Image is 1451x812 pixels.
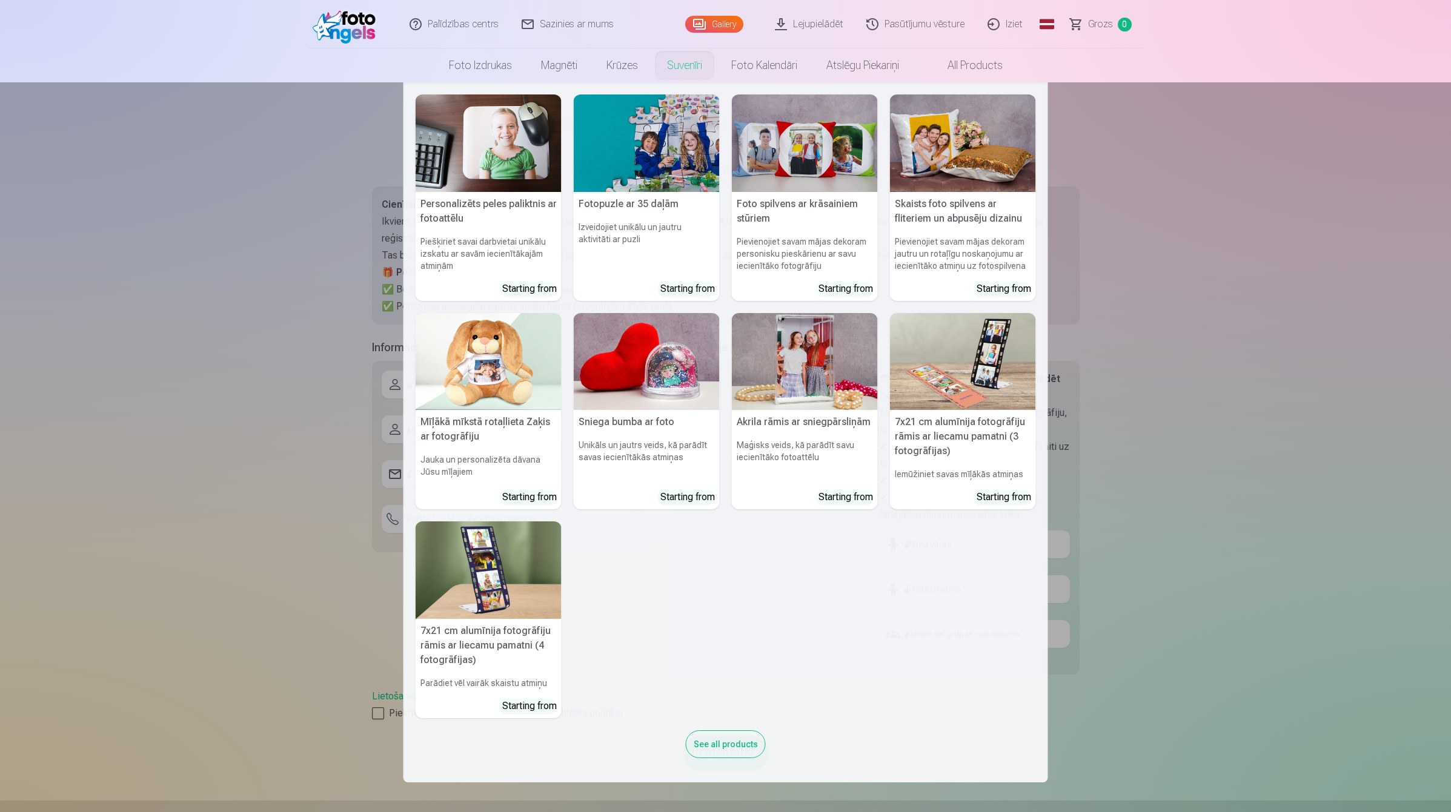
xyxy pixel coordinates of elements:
[660,282,715,296] div: Starting from
[686,730,766,758] div: See all products
[574,192,720,216] h5: Fotopuzle ar 35 daļām
[977,282,1031,296] div: Starting from
[313,5,382,44] img: /fa1
[502,282,557,296] div: Starting from
[652,48,717,82] a: Suvenīri
[890,313,1036,411] img: 7x21 cm alumīnija fotogrāfiju rāmis ar liecamu pamatni (3 fotogrāfijas)
[686,737,766,750] a: See all products
[574,410,720,434] h5: Sniega bumba ar foto
[592,48,652,82] a: Krūzes
[732,313,878,510] a: Akrila rāmis ar sniegpārsliņāmAkrila rāmis ar sniegpārsliņāmMaģisks veids, kā parādīt savu iecien...
[890,192,1036,231] h5: Skaists foto spilvens ar fliteriem un abpusēju dizainu
[732,231,878,277] h6: Pievienojiet savam mājas dekoram personisku pieskārienu ar savu iecienītāko fotogrāfiju
[732,410,878,434] h5: Akrila rāmis ar sniegpārsliņām
[890,94,1036,192] img: Skaists foto spilvens ar fliteriem un abpusēju dizainu
[818,282,873,296] div: Starting from
[416,619,562,672] h5: 7x21 cm alumīnija fotogrāfiju rāmis ar liecamu pamatni (4 fotogrāfijas)
[416,521,562,619] img: 7x21 cm alumīnija fotogrāfiju rāmis ar liecamu pamatni (4 fotogrāfijas)
[416,94,562,192] img: Personalizēts peles paliktnis ar fotoattēlu
[1118,18,1132,31] span: 0
[818,490,873,504] div: Starting from
[890,463,1036,485] h6: Iemūžiniet savas mīļākās atmiņas
[914,48,1017,82] a: All products
[526,48,592,82] a: Magnēti
[1088,17,1113,31] span: Grozs
[416,313,562,510] a: Mīļākā mīkstā rotaļlieta Zaķis ar fotogrāfijuMīļākā mīkstā rotaļlieta Zaķis ar fotogrāfijuJauka u...
[660,490,715,504] div: Starting from
[416,521,562,718] a: 7x21 cm alumīnija fotogrāfiju rāmis ar liecamu pamatni (4 fotogrāfijas)7x21 cm alumīnija fotogrāf...
[812,48,914,82] a: Atslēgu piekariņi
[732,313,878,411] img: Akrila rāmis ar sniegpārsliņām
[416,313,562,411] img: Mīļākā mīkstā rotaļlieta Zaķis ar fotogrāfiju
[434,48,526,82] a: Foto izdrukas
[685,16,743,33] a: Gallery
[502,699,557,713] div: Starting from
[574,313,720,411] img: Sniega bumba ar foto
[732,94,878,192] img: Foto spilvens ar krāsainiem stūriem
[890,231,1036,277] h6: Pievienojiet savam mājas dekoram jautru un rotaļīgu noskaņojumu ar iecienītāko atmiņu uz fotospil...
[890,313,1036,510] a: 7x21 cm alumīnija fotogrāfiju rāmis ar liecamu pamatni (3 fotogrāfijas)7x21 cm alumīnija fotogrāf...
[574,434,720,485] h6: Unikāls un jautrs veids, kā parādīt savas iecienītākās atmiņas
[574,216,720,277] h6: Izveidojiet unikālu un jautru aktivitāti ar puzli
[977,490,1031,504] div: Starting from
[574,313,720,510] a: Sniega bumba ar fotoSniega bumba ar fotoUnikāls un jautrs veids, kā parādīt savas iecienītākās at...
[890,410,1036,463] h5: 7x21 cm alumīnija fotogrāfiju rāmis ar liecamu pamatni (3 fotogrāfijas)
[416,410,562,449] h5: Mīļākā mīkstā rotaļlieta Zaķis ar fotogrāfiju
[890,94,1036,301] a: Skaists foto spilvens ar fliteriem un abpusēju dizainuSkaists foto spilvens ar fliteriem un abpus...
[574,94,720,192] img: Fotopuzle ar 35 daļām
[732,94,878,301] a: Foto spilvens ar krāsainiem stūriemFoto spilvens ar krāsainiem stūriemPievienojiet savam mājas de...
[574,94,720,301] a: Fotopuzle ar 35 daļāmFotopuzle ar 35 daļāmIzveidojiet unikālu un jautru aktivitāti ar puzliStarti...
[732,192,878,231] h5: Foto spilvens ar krāsainiem stūriem
[416,192,562,231] h5: Personalizēts peles paliktnis ar fotoattēlu
[416,231,562,277] h6: Piešķiriet savai darbvietai unikālu izskatu ar savām iecienītākajām atmiņām
[416,672,562,694] h6: Parādiet vēl vairāk skaistu atmiņu
[717,48,812,82] a: Foto kalendāri
[416,449,562,485] h6: Jauka un personalizēta dāvana Jūsu mīļajiem
[732,434,878,485] h6: Maģisks veids, kā parādīt savu iecienītāko fotoattēlu
[502,490,557,504] div: Starting from
[416,94,562,301] a: Personalizēts peles paliktnis ar fotoattēluPersonalizēts peles paliktnis ar fotoattēluPiešķiriet ...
